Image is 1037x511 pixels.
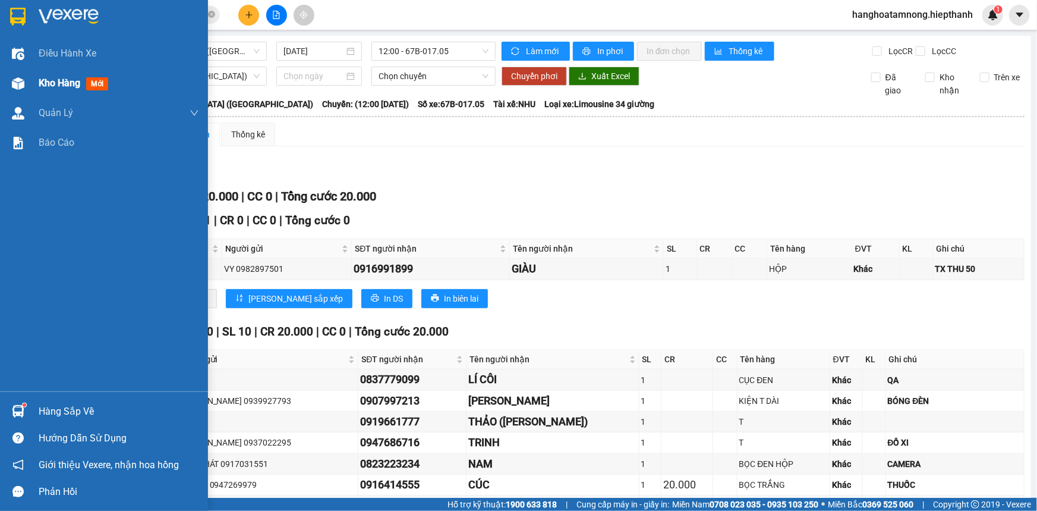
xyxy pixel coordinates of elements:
td: LÍ CÔI [467,369,639,390]
sup: 1 [23,403,26,407]
div: Thống kê [231,128,265,141]
th: CC [732,239,767,259]
span: down [190,108,199,118]
span: Kho hàng [39,77,80,89]
sup: 1 [994,5,1003,14]
div: Khác [832,394,861,407]
span: Tổng cước 20.000 [355,325,449,338]
span: CR 20.000 [260,325,313,338]
button: In đơn chọn [637,42,702,61]
span: Người gửi [225,242,339,255]
div: Hàng sắp về [39,403,199,421]
div: 1 [641,457,660,471]
span: Chọn chuyến [379,67,488,85]
div: 0916991899 [354,261,508,277]
span: download [578,72,587,81]
div: CAMERA [888,457,1022,471]
div: [PERSON_NAME] [468,393,637,409]
div: VY 0982897501 [224,262,349,275]
span: Tổng cước 20.000 [281,189,376,203]
span: bar-chart [714,47,724,57]
div: HỘP [769,262,850,275]
span: Trên xe [989,71,1025,84]
div: BỌC TRẮNG [739,478,828,491]
span: copyright [971,500,979,509]
span: | [349,325,352,338]
span: Quản Lý [39,105,73,120]
span: printer [371,294,379,303]
div: X [179,374,357,387]
th: SL [639,350,662,369]
button: plus [238,5,259,26]
div: T [739,436,828,449]
span: CC 0 [247,189,272,203]
span: printer [431,294,439,303]
button: Chuyển phơi [502,67,567,86]
div: ĐỒ XI [888,436,1022,449]
span: Lọc CR [884,45,915,58]
span: | [316,325,319,338]
strong: 0369 525 060 [862,500,913,509]
button: aim [294,5,314,26]
span: Miền Nam [672,498,818,511]
td: 0823223234 [358,454,467,475]
div: QA [888,374,1022,387]
th: KL [863,350,886,369]
span: CC 0 [322,325,346,338]
td: 0837779099 [358,369,467,390]
span: Báo cáo [39,135,74,150]
div: 1 [641,478,660,491]
div: Khác [832,374,861,387]
span: notification [12,459,24,471]
span: Làm mới [526,45,560,58]
button: sort-ascending[PERSON_NAME] sắp xếp [226,289,352,308]
div: Phản hồi [39,483,199,501]
button: printerIn phơi [573,42,634,61]
div: [PERSON_NAME] 0939927793 [179,394,357,407]
th: Tên hàng [737,350,830,369]
div: 0823223234 [360,456,464,472]
td: KIM XUYẾN [467,391,639,412]
th: ĐVT [852,239,900,259]
div: 1 [641,436,660,449]
span: | [275,189,278,203]
div: BÓNG ĐÈN [888,394,1022,407]
div: 0916414555 [360,476,464,493]
div: [PERSON_NAME] 0937022295 [179,436,357,449]
div: 0919661777 [360,413,464,430]
span: plus [245,11,253,19]
div: T [739,415,828,428]
strong: 1900 633 818 [506,500,557,509]
span: Chuyến: (12:00 [DATE]) [322,98,409,111]
div: VY [179,415,357,428]
td: 0907997213 [358,391,467,412]
th: Ghi chú [934,239,1025,259]
td: CÚC [467,475,639,496]
span: Đơn 10 [175,325,213,338]
span: Kho nhận [935,71,970,97]
span: Cung cấp máy in - giấy in: [576,498,669,511]
span: Thống kê [729,45,765,58]
div: BỌC ĐEN HỘP [739,457,828,471]
img: warehouse-icon [12,107,24,120]
span: Tài xế: NHU [493,98,535,111]
div: LÍ CÔI [468,371,637,388]
span: | [566,498,568,511]
span: | [241,189,244,203]
span: caret-down [1014,10,1025,20]
div: 0947686716 [360,434,464,451]
span: SĐT người nhận [361,353,454,366]
span: 1 [996,5,1000,14]
button: downloadXuất Excel [569,67,639,86]
div: 20.000 [663,476,711,493]
span: In DS [384,292,403,305]
button: file-add [266,5,287,26]
span: message [12,486,24,497]
div: Khác [832,478,861,491]
div: 1 [666,262,694,275]
span: sync [511,47,521,57]
span: Điều hành xe [39,46,96,61]
div: CỤC ĐEN [739,374,828,387]
div: THẢO ([PERSON_NAME]) [468,413,637,430]
th: Ghi chú [886,350,1025,369]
